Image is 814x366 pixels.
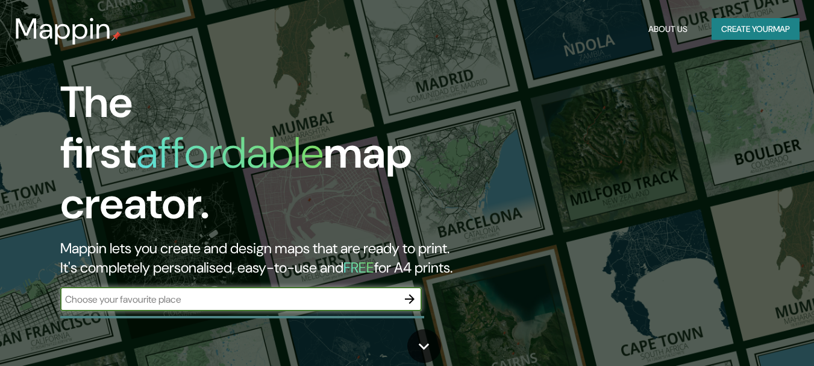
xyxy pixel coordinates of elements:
h5: FREE [343,258,374,277]
input: Choose your favourite place [60,292,398,306]
iframe: Help widget launcher [707,319,801,353]
button: About Us [643,18,692,40]
h2: Mappin lets you create and design maps that are ready to print. It's completely personalised, eas... [60,239,468,277]
h1: The first map creator. [60,77,468,239]
h1: affordable [136,125,324,181]
img: mappin-pin [111,31,121,41]
button: Create yourmap [712,18,800,40]
h3: Mappin [14,12,111,46]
